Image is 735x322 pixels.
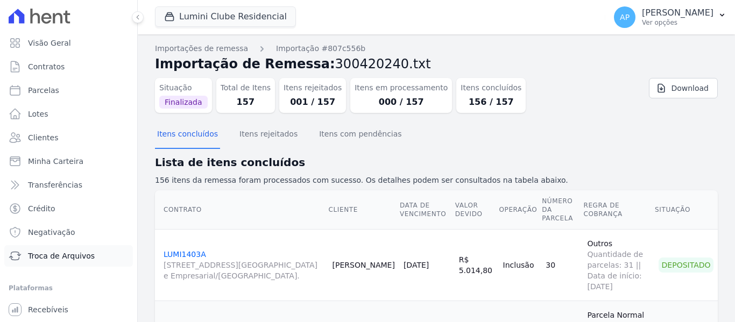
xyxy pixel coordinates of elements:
[499,190,542,230] th: Operação
[335,56,431,71] span: 300420240.txt
[155,43,718,54] nav: Breadcrumb
[159,96,208,109] span: Finalizada
[455,229,499,300] td: R$ 5.014,80
[155,175,718,186] p: 156 itens da remessa foram processados com sucesso. Os detalhes podem ser consultados na tabela a...
[4,245,133,267] a: Troca de Arquivos
[4,103,133,125] a: Lotes
[155,121,220,149] button: Itens concluídos
[649,78,718,98] a: Download
[328,190,399,230] th: Cliente
[4,198,133,219] a: Crédito
[4,80,133,101] a: Parcelas
[583,190,654,230] th: Regra de Cobrança
[461,82,521,94] dt: Itens concluídos
[583,229,654,300] td: Outros
[355,96,448,109] dd: 000 / 157
[28,251,95,261] span: Troca de Arquivos
[4,299,133,320] a: Recebíveis
[317,121,404,149] button: Itens com pendências
[328,229,399,300] td: [PERSON_NAME]
[4,151,133,172] a: Minha Carteira
[276,43,365,54] a: Importação #807c556b
[284,82,342,94] dt: Itens rejeitados
[221,96,271,109] dd: 157
[221,82,271,94] dt: Total de Itens
[28,38,71,48] span: Visão Geral
[499,229,542,300] td: Inclusão
[461,96,521,109] dd: 156 / 157
[4,127,133,148] a: Clientes
[28,85,59,96] span: Parcelas
[455,190,499,230] th: Valor devido
[28,61,65,72] span: Contratos
[28,132,58,143] span: Clientes
[237,121,300,149] button: Itens rejeitados
[587,249,650,292] span: Quantidade de parcelas: 31 || Data de início: [DATE]
[28,156,83,167] span: Minha Carteira
[155,190,328,230] th: Contrato
[541,229,583,300] td: 30
[4,56,133,77] a: Contratos
[155,54,718,74] h2: Importação de Remessa:
[399,229,455,300] td: [DATE]
[541,190,583,230] th: Número da Parcela
[355,82,448,94] dt: Itens em processamento
[155,43,248,54] a: Importações de remessa
[28,203,55,214] span: Crédito
[164,260,324,281] span: [STREET_ADDRESS][GEOGRAPHIC_DATA] e Empresarial/[GEOGRAPHIC_DATA].
[654,190,718,230] th: Situação
[642,8,713,18] p: [PERSON_NAME]
[159,82,208,94] dt: Situação
[155,6,296,27] button: Lumini Clube Residencial
[164,250,324,281] a: LUMI1403A[STREET_ADDRESS][GEOGRAPHIC_DATA] e Empresarial/[GEOGRAPHIC_DATA].
[642,18,713,27] p: Ver opções
[155,154,718,170] h2: Lista de itens concluídos
[4,32,133,54] a: Visão Geral
[28,109,48,119] span: Lotes
[4,221,133,243] a: Negativação
[4,174,133,196] a: Transferências
[284,96,342,109] dd: 001 / 157
[28,180,82,190] span: Transferências
[28,304,68,315] span: Recebíveis
[620,13,630,21] span: AP
[28,227,75,238] span: Negativação
[399,190,455,230] th: Data de Vencimento
[9,282,129,295] div: Plataformas
[605,2,735,32] button: AP [PERSON_NAME] Ver opções
[659,257,713,273] div: Depositado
